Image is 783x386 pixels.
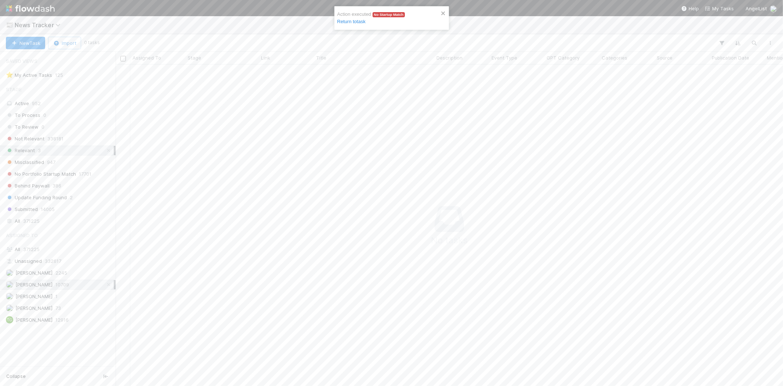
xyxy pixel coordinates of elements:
[6,269,13,276] img: avatar_d8fc9ee4-bd1b-4062-a2a8-84feb2d97839.png
[316,54,326,61] span: Title
[6,257,114,266] div: Unassigned
[23,217,40,226] span: 371225
[70,193,73,202] span: 2
[84,39,100,46] small: 0 tasks
[770,5,777,12] img: avatar_1a1d5361-16dd-4910-a949-020dcd9f55a3.png
[55,292,58,301] span: 1
[6,304,13,312] img: avatar_c3a0099a-786e-4408-a13b-262db10dcd3b.png
[657,54,673,61] span: Source
[6,72,13,78] span: ⭐
[6,205,38,214] span: Submitted
[6,122,39,132] span: To Review
[43,111,46,120] span: 0
[6,146,35,155] span: Relevant
[15,293,52,299] span: [PERSON_NAME]
[55,268,67,278] span: 2245
[6,99,114,108] div: Active
[120,56,126,61] input: Toggle All Rows Selected
[337,11,405,24] span: Action executed
[133,54,161,61] span: Assigned To
[6,22,13,28] span: 📰
[712,54,749,61] span: Publication Date
[38,146,41,155] span: 3
[7,318,12,322] span: TG
[705,5,734,12] a: My Tasks
[47,134,64,143] span: 338181
[6,2,55,15] img: logo-inverted-e16ddd16eac7371096b0.svg
[492,54,517,61] span: Event Type
[15,270,52,276] span: [PERSON_NAME]
[15,317,52,323] span: [PERSON_NAME]
[55,71,63,80] span: 125
[6,111,40,120] span: To Process
[681,5,699,12] div: Help
[6,316,13,324] div: Tory Griffith
[436,54,463,61] span: Description
[47,158,55,167] span: 947
[55,304,61,313] span: 73
[337,19,366,24] a: Return totask
[6,158,44,167] span: Misclassified
[41,205,55,214] span: 14005
[6,373,26,380] span: Collapse
[6,293,13,300] img: avatar_8e0a024e-b700-4f9f-aecf-6f1e79dccd3c.png
[6,169,76,179] span: No Portfolio Startup Match
[602,54,627,61] span: Categories
[441,9,446,17] button: close
[188,54,201,61] span: Stage
[15,282,52,287] span: [PERSON_NAME]
[6,71,52,80] div: My Active Tasks
[6,37,45,49] button: NewTask
[15,305,52,311] span: [PERSON_NAME]
[15,21,64,29] span: News Tracker
[48,37,81,49] button: Import
[6,217,114,226] div: All
[373,12,405,18] span: No Startup Match
[23,246,40,252] span: 371225
[52,181,61,190] span: 386
[6,134,44,143] span: Not Relevant
[6,228,38,243] span: Assigned To
[6,245,114,254] div: All
[41,122,44,132] span: 0
[32,100,41,106] span: 952
[547,54,580,61] span: GPT Category
[6,281,13,288] img: avatar_1a1d5361-16dd-4910-a949-020dcd9f55a3.png
[705,6,734,11] span: My Tasks
[6,181,50,190] span: Behind Paywall
[746,6,767,11] span: AngelList
[6,193,67,202] span: Update Funding Round
[261,54,270,61] span: Link
[45,257,61,266] span: 332617
[6,82,22,97] span: Stage
[55,280,69,289] span: 10709
[79,169,91,179] span: 17701
[55,315,69,325] span: 12916
[6,54,37,68] span: Saved Views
